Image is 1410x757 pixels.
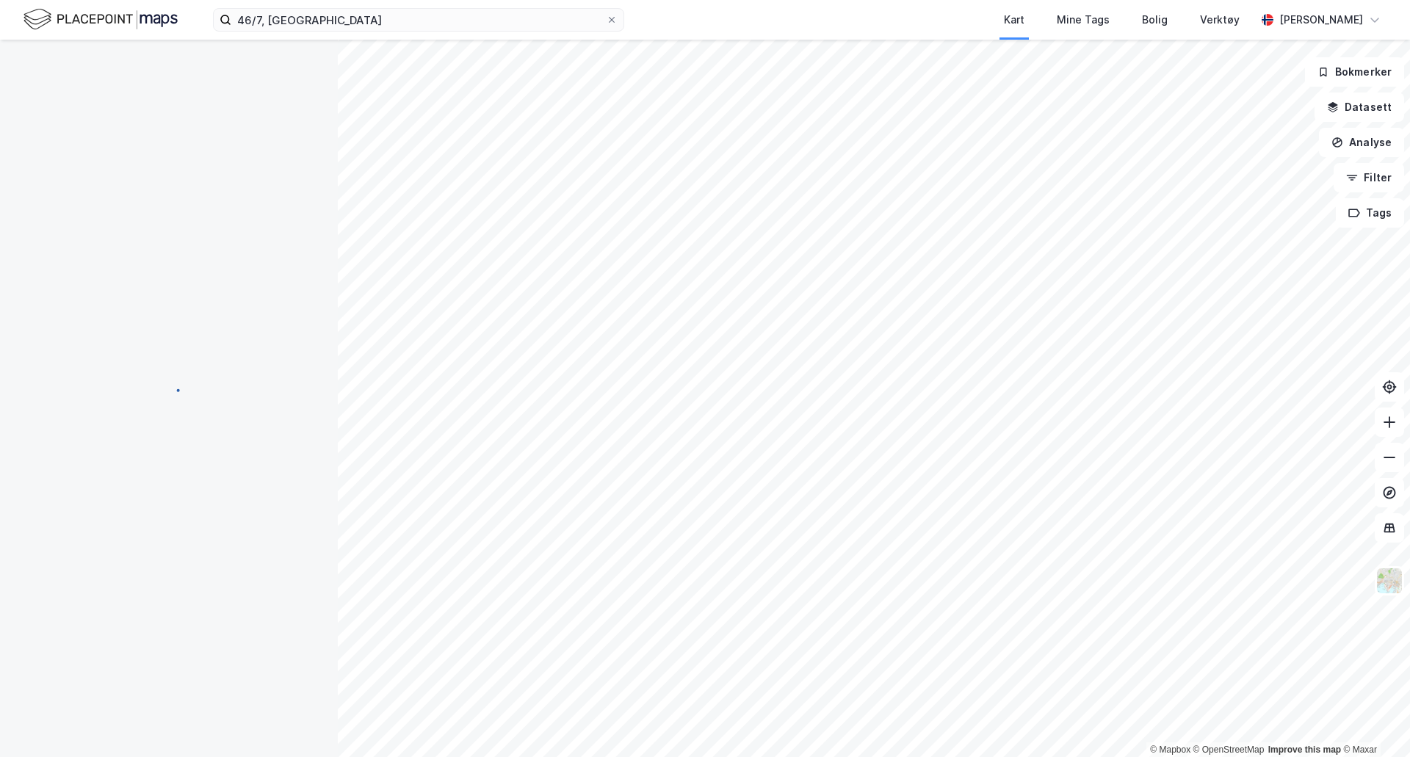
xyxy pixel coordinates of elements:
button: Tags [1336,198,1404,228]
div: Kontrollprogram for chat [1337,687,1410,757]
a: Mapbox [1150,745,1190,755]
img: spinner.a6d8c91a73a9ac5275cf975e30b51cfb.svg [157,378,181,402]
a: OpenStreetMap [1193,745,1265,755]
button: Analyse [1319,128,1404,157]
a: Improve this map [1268,745,1341,755]
img: logo.f888ab2527a4732fd821a326f86c7f29.svg [23,7,178,32]
input: Søk på adresse, matrikkel, gårdeiere, leietakere eller personer [231,9,606,31]
div: Kart [1004,11,1024,29]
button: Filter [1334,163,1404,192]
div: [PERSON_NAME] [1279,11,1363,29]
iframe: Chat Widget [1337,687,1410,757]
div: Verktøy [1200,11,1240,29]
button: Bokmerker [1305,57,1404,87]
div: Bolig [1142,11,1168,29]
div: Mine Tags [1057,11,1110,29]
button: Datasett [1315,93,1404,122]
img: Z [1375,567,1403,595]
